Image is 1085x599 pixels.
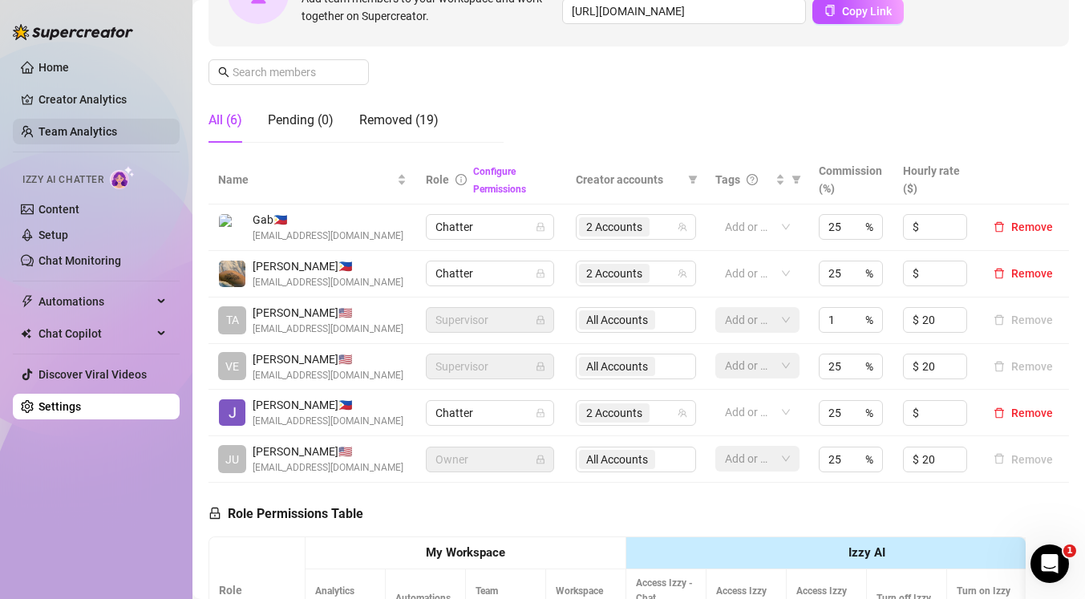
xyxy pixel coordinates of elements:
span: search [218,67,229,78]
span: JU [225,451,239,468]
a: Creator Analytics [38,87,167,112]
span: lock [536,222,545,232]
span: filter [791,175,801,184]
a: Home [38,61,69,74]
a: Chat Monitoring [38,254,121,267]
button: Remove [987,450,1059,469]
span: Owner [435,447,545,472]
a: Content [38,203,79,216]
span: VE [225,358,239,375]
span: team [678,222,687,232]
strong: My Workspace [426,545,505,560]
span: Role [426,173,449,186]
span: lock [208,507,221,520]
span: Remove [1011,267,1053,280]
span: team [678,408,687,418]
a: Configure Permissions [473,166,526,195]
span: TA [226,311,239,329]
span: 2 Accounts [579,217,650,237]
span: 2 Accounts [586,218,642,236]
span: Chatter [435,401,545,425]
span: [PERSON_NAME] 🇵🇭 [253,257,403,275]
span: [PERSON_NAME] 🇺🇸 [253,350,403,368]
span: 2 Accounts [579,403,650,423]
img: Gab [219,214,245,241]
a: Team Analytics [38,125,117,138]
span: team [678,269,687,278]
img: Chat Copilot [21,328,31,339]
span: thunderbolt [21,295,34,308]
button: Remove [987,357,1059,376]
button: Remove [987,217,1059,237]
span: [EMAIL_ADDRESS][DOMAIN_NAME] [253,460,403,476]
span: Remove [1011,221,1053,233]
strong: Izzy AI [848,545,885,560]
span: Chat Copilot [38,321,152,346]
h5: Role Permissions Table [208,504,363,524]
span: Supervisor [435,308,545,332]
span: [EMAIL_ADDRESS][DOMAIN_NAME] [253,275,403,290]
span: 2 Accounts [586,265,642,282]
span: question-circle [747,174,758,185]
span: Creator accounts [576,171,682,188]
span: filter [788,168,804,192]
button: Remove [987,403,1059,423]
span: Chatter [435,215,545,239]
span: lock [536,408,545,418]
img: logo-BBDzfeDw.svg [13,24,133,40]
img: AI Chatter [110,166,135,189]
div: All (6) [208,111,242,130]
a: Discover Viral Videos [38,368,147,381]
span: 2 Accounts [586,404,642,422]
span: filter [685,168,701,192]
iframe: Intercom live chat [1030,544,1069,583]
span: lock [536,315,545,325]
span: [EMAIL_ADDRESS][DOMAIN_NAME] [253,368,403,383]
img: Jane [219,399,245,426]
span: [PERSON_NAME] 🇵🇭 [253,396,403,414]
span: [EMAIL_ADDRESS][DOMAIN_NAME] [253,414,403,429]
span: info-circle [455,174,467,185]
th: Name [208,156,416,204]
a: Setup [38,229,68,241]
button: Remove [987,264,1059,283]
button: Remove [987,310,1059,330]
th: Commission (%) [809,156,893,204]
span: [PERSON_NAME] 🇺🇸 [253,443,403,460]
span: Izzy AI Chatter [22,172,103,188]
span: copy [824,5,836,16]
span: delete [994,221,1005,233]
span: Tags [715,171,740,188]
span: [PERSON_NAME] 🇺🇸 [253,304,403,322]
span: Supervisor [435,354,545,378]
span: filter [688,175,698,184]
span: delete [994,407,1005,419]
span: lock [536,362,545,371]
input: Search members [233,63,346,81]
span: delete [994,268,1005,279]
span: Chatter [435,261,545,285]
img: Gwen [219,261,245,287]
span: Automations [38,289,152,314]
span: 1 [1063,544,1076,557]
div: Pending (0) [268,111,334,130]
span: Name [218,171,394,188]
span: 2 Accounts [579,264,650,283]
div: Removed (19) [359,111,439,130]
span: [EMAIL_ADDRESS][DOMAIN_NAME] [253,322,403,337]
span: lock [536,269,545,278]
span: [EMAIL_ADDRESS][DOMAIN_NAME] [253,229,403,244]
span: Copy Link [842,5,892,18]
span: Gab 🇵🇭 [253,211,403,229]
th: Hourly rate ($) [893,156,978,204]
span: lock [536,455,545,464]
a: Settings [38,400,81,413]
span: Remove [1011,407,1053,419]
